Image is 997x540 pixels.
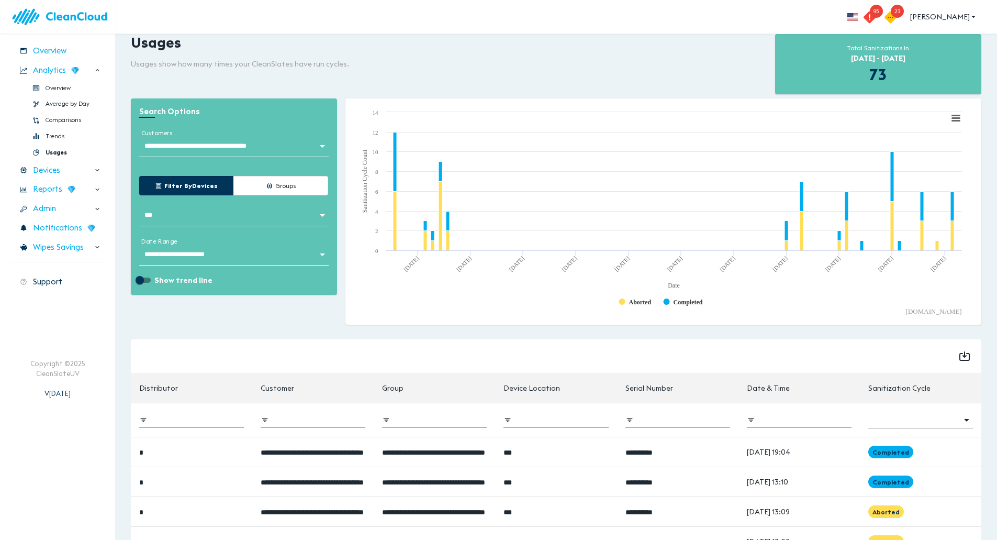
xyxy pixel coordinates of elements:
[738,497,860,527] td: [DATE] 13:09
[868,382,931,394] div: Sanitization Cycle
[503,382,560,394] div: Device Location
[906,307,962,315] text: [DOMAIN_NAME]
[10,145,105,160] div: Usages
[375,208,378,215] text: 4
[33,183,62,195] span: Reports
[373,149,379,155] text: 10
[261,382,294,394] div: Customer
[87,224,95,232] img: wD3W5TX8dC78QAAAABJRU5ErkJggg==
[139,382,192,394] span: Distributor
[33,241,84,254] span: Wipes Savings
[46,148,67,157] span: Usages
[629,299,652,306] text: Aborted
[10,273,105,291] div: Support
[139,236,180,247] label: Date Range
[869,64,887,84] span: 73
[625,382,687,394] span: Serial Number
[33,203,56,215] span: Admin
[877,255,894,273] text: [DATE]
[162,180,218,191] span: Filter by Devices
[68,185,75,193] img: wD3W5TX8dC78QAAAABJRU5ErkJggg==
[851,53,905,63] span: [DATE] - [DATE]
[503,382,574,394] span: Device Location
[885,2,906,32] button: 23
[71,67,79,74] img: wD3W5TX8dC78QAAAABJRU5ErkJggg==
[10,238,105,257] div: Wipes Savings
[44,378,71,398] div: V [DATE]
[824,255,842,273] text: [DATE]
[33,64,66,76] span: Analytics
[375,189,378,195] text: 6
[455,255,473,273] text: [DATE]
[870,5,883,18] span: 95
[375,169,378,175] text: 8
[666,255,684,273] text: [DATE]
[10,180,105,199] div: Reports
[10,96,105,112] div: Average by Day
[668,282,680,289] text: Date
[10,42,105,60] div: Overview
[233,176,328,195] button: Groups
[46,132,64,141] span: Trends
[910,10,977,24] span: [PERSON_NAME]
[10,61,105,80] div: Analytics
[747,382,790,394] div: Date & Time
[46,100,89,108] span: Average by Day
[261,382,308,394] span: Customer
[30,359,85,378] div: Copyright © 2025 CleanSlateUV
[142,138,326,154] div: Without Label
[868,478,913,487] span: Completed
[46,84,71,93] span: Overview
[625,382,673,394] div: Serial Number
[841,5,864,28] button: more
[373,129,378,136] text: 12
[674,299,703,306] text: Completed
[10,161,105,180] div: Devices
[139,127,174,138] label: customers
[719,255,736,273] text: [DATE]
[33,276,62,288] span: Support
[868,508,904,516] span: Aborted
[10,81,105,96] div: Overview
[891,5,904,18] span: 23
[46,116,81,125] span: Comparisons
[154,275,212,286] span: Show trend line
[139,176,234,195] button: Filter byDevices
[868,382,944,394] span: Sanitization Cycle
[375,248,378,254] text: 0
[561,255,578,273] text: [DATE]
[139,107,329,116] h3: Search Options
[373,109,379,116] text: 14
[847,44,909,52] span: Total Sanitizations In
[613,255,631,273] text: [DATE]
[131,34,181,51] h2: Usages
[382,382,417,394] span: Group
[139,382,178,394] div: Distributor
[131,59,767,69] p: Usages show how many times your CleanSlates have run cycles.
[864,2,885,32] button: 95
[929,255,947,273] text: [DATE]
[952,344,977,369] button: Export
[402,255,420,273] text: [DATE]
[906,7,981,27] button: [PERSON_NAME]
[33,222,82,234] span: Notifications
[10,219,105,237] div: Notifications
[771,255,789,273] text: [DATE]
[10,200,105,218] div: Admin
[33,45,66,57] span: Overview
[847,13,858,21] img: flag_us.eb7bbaae.svg
[142,246,326,262] div: Without Label
[738,437,860,467] td: [DATE] 19:04
[273,180,296,191] span: Groups
[361,149,368,213] text: Sanitization Cycle Count
[10,2,115,32] img: logo.83bc1f05.svg
[747,382,803,394] span: Date & Time
[142,207,326,223] div: Without Label
[375,228,378,234] text: 2
[738,467,860,497] td: [DATE] 13:10
[868,448,913,457] span: Completed
[10,113,105,128] div: Comparisons
[382,382,404,394] div: Group
[508,255,526,273] text: [DATE]
[33,164,60,177] span: Devices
